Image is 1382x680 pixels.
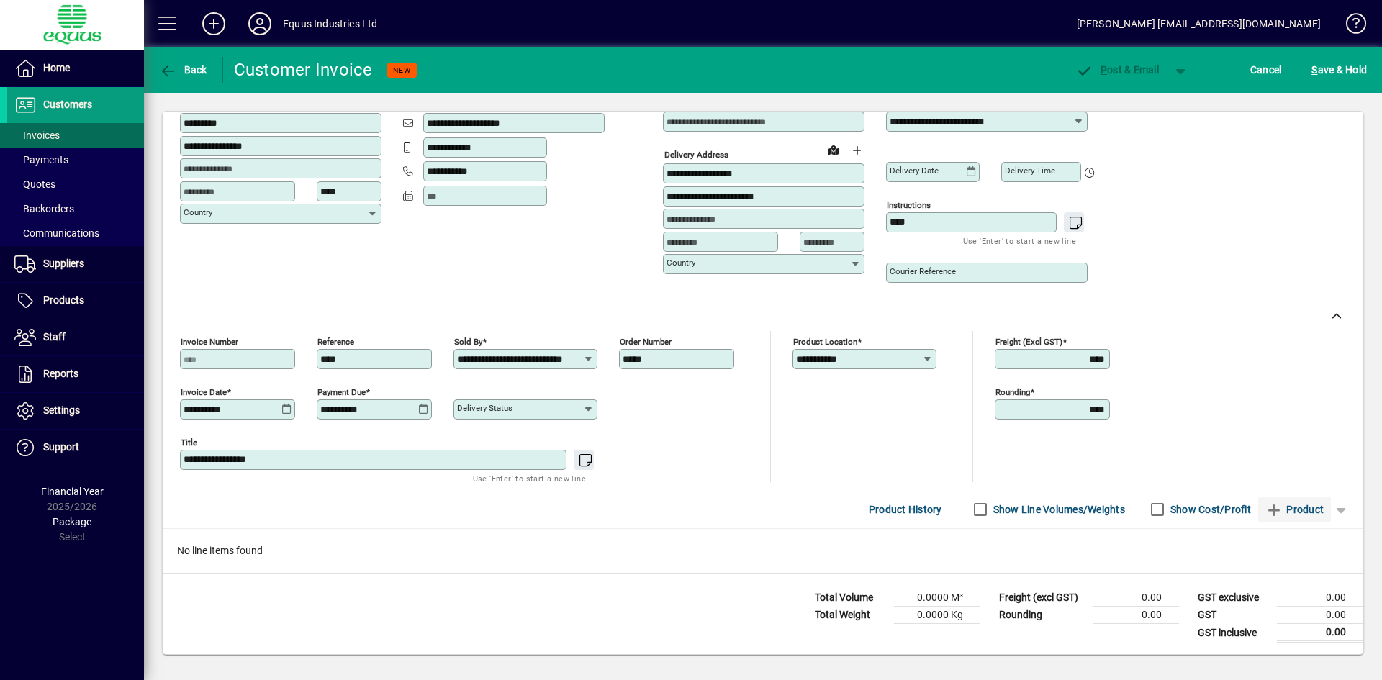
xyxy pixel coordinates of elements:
[14,154,68,166] span: Payments
[144,57,223,83] app-page-header-button: Back
[1311,64,1317,76] span: S
[1277,624,1363,642] td: 0.00
[181,337,238,347] mat-label: Invoice number
[1247,57,1286,83] button: Cancel
[43,368,78,379] span: Reports
[14,130,60,141] span: Invoices
[1191,607,1277,624] td: GST
[181,438,197,448] mat-label: Title
[191,11,237,37] button: Add
[845,139,868,162] button: Choose address
[869,498,942,521] span: Product History
[1068,57,1166,83] button: Post & Email
[234,58,373,81] div: Customer Invoice
[473,470,586,486] mat-hint: Use 'Enter' to start a new line
[1335,3,1364,50] a: Knowledge Base
[1093,589,1179,607] td: 0.00
[7,356,144,392] a: Reports
[890,266,956,276] mat-label: Courier Reference
[1075,64,1159,76] span: ost & Email
[41,486,104,497] span: Financial Year
[184,207,212,217] mat-label: Country
[7,50,144,86] a: Home
[1077,12,1321,35] div: [PERSON_NAME] [EMAIL_ADDRESS][DOMAIN_NAME]
[990,502,1125,517] label: Show Line Volumes/Weights
[7,196,144,221] a: Backorders
[393,65,411,75] span: NEW
[894,589,980,607] td: 0.0000 M³
[159,64,207,76] span: Back
[808,607,894,624] td: Total Weight
[43,62,70,73] span: Home
[283,12,378,35] div: Equus Industries Ltd
[1308,57,1370,83] button: Save & Hold
[14,203,74,214] span: Backorders
[620,337,672,347] mat-label: Order number
[43,331,66,343] span: Staff
[163,529,1363,573] div: No line items found
[317,337,354,347] mat-label: Reference
[53,516,91,527] span: Package
[667,258,695,268] mat-label: Country
[1168,502,1251,517] label: Show Cost/Profit
[7,430,144,466] a: Support
[155,57,211,83] button: Back
[808,589,894,607] td: Total Volume
[43,404,80,416] span: Settings
[43,441,79,453] span: Support
[963,232,1076,249] mat-hint: Use 'Enter' to start a new line
[1005,166,1055,176] mat-label: Delivery time
[7,319,144,355] a: Staff
[7,283,144,319] a: Products
[317,387,366,397] mat-label: Payment due
[14,178,55,190] span: Quotes
[237,11,283,37] button: Profile
[43,99,92,110] span: Customers
[1191,624,1277,642] td: GST inclusive
[1277,607,1363,624] td: 0.00
[995,387,1030,397] mat-label: Rounding
[1311,58,1367,81] span: ave & Hold
[1250,58,1282,81] span: Cancel
[992,589,1093,607] td: Freight (excl GST)
[7,393,144,429] a: Settings
[822,138,845,161] a: View on map
[14,227,99,239] span: Communications
[362,89,385,112] button: Copy to Delivery address
[7,172,144,196] a: Quotes
[890,166,939,176] mat-label: Delivery date
[1191,589,1277,607] td: GST exclusive
[1258,497,1331,522] button: Product
[7,246,144,282] a: Suppliers
[1093,607,1179,624] td: 0.00
[1265,498,1324,521] span: Product
[1277,589,1363,607] td: 0.00
[894,607,980,624] td: 0.0000 Kg
[457,403,512,413] mat-label: Delivery status
[181,387,227,397] mat-label: Invoice date
[7,221,144,245] a: Communications
[1101,64,1107,76] span: P
[43,294,84,306] span: Products
[7,123,144,148] a: Invoices
[43,258,84,269] span: Suppliers
[887,200,931,210] mat-label: Instructions
[793,337,857,347] mat-label: Product location
[454,337,482,347] mat-label: Sold by
[7,148,144,172] a: Payments
[992,607,1093,624] td: Rounding
[863,497,948,522] button: Product History
[995,337,1062,347] mat-label: Freight (excl GST)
